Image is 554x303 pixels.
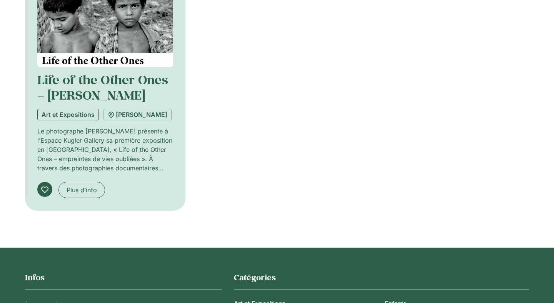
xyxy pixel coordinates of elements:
[37,109,99,120] a: Art et Expositions
[37,127,173,173] p: Le photographe [PERSON_NAME] présente à l’Espace Kugler Gallery sa première exposition en [GEOGRA...
[58,182,105,198] a: Plus d’info
[103,109,172,120] a: [PERSON_NAME]
[37,72,168,103] a: Life of the Other Ones – [PERSON_NAME]
[67,185,97,195] span: Plus d’info
[25,272,222,283] h2: Infos
[234,272,529,283] h2: Catégories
